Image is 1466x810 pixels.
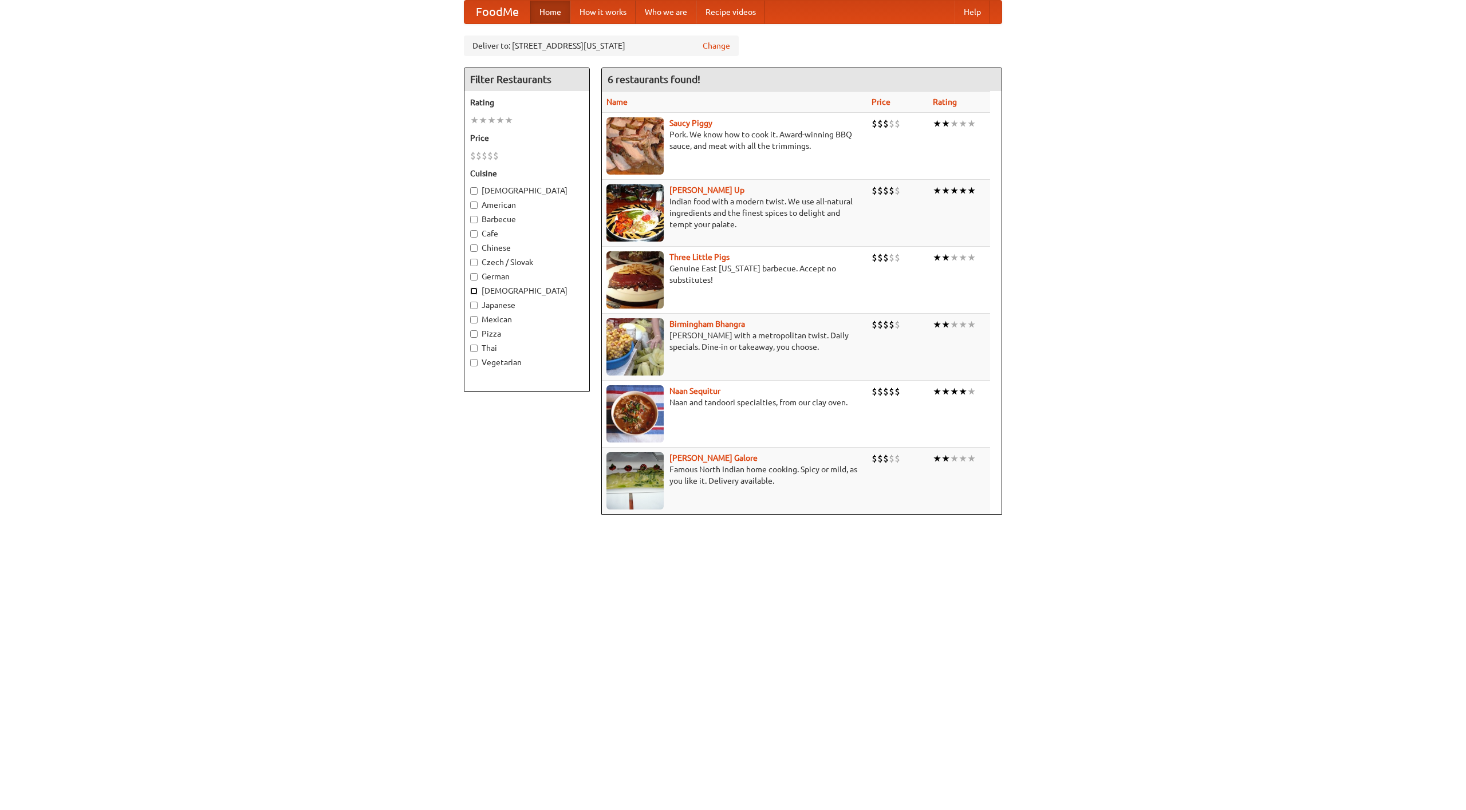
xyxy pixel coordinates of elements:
[487,149,493,162] li: $
[959,184,967,197] li: ★
[959,452,967,465] li: ★
[505,114,513,127] li: ★
[606,330,862,353] p: [PERSON_NAME] with a metropolitan twist. Daily specials. Dine-in or takeaway, you choose.
[482,149,487,162] li: $
[955,1,990,23] a: Help
[894,117,900,130] li: $
[464,1,530,23] a: FoodMe
[470,256,584,268] label: Czech / Slovak
[933,385,941,398] li: ★
[476,149,482,162] li: $
[470,132,584,144] h5: Price
[877,184,883,197] li: $
[941,117,950,130] li: ★
[967,452,976,465] li: ★
[470,259,478,266] input: Czech / Slovak
[872,385,877,398] li: $
[967,184,976,197] li: ★
[669,319,745,329] b: Birmingham Bhangra
[487,114,496,127] li: ★
[941,452,950,465] li: ★
[959,385,967,398] li: ★
[933,117,941,130] li: ★
[669,386,720,396] a: Naan Sequitur
[606,385,664,442] img: naansequitur.jpg
[894,385,900,398] li: $
[496,114,505,127] li: ★
[470,302,478,309] input: Japanese
[883,385,889,398] li: $
[470,216,478,223] input: Barbecue
[877,318,883,331] li: $
[636,1,696,23] a: Who we are
[941,184,950,197] li: ★
[877,251,883,264] li: $
[959,117,967,130] li: ★
[470,242,584,254] label: Chinese
[933,97,957,106] a: Rating
[950,318,959,331] li: ★
[933,318,941,331] li: ★
[669,453,758,463] a: [PERSON_NAME] Galore
[606,452,664,509] img: currygalore.jpg
[941,318,950,331] li: ★
[889,452,894,465] li: $
[883,318,889,331] li: $
[470,228,584,239] label: Cafe
[470,199,584,211] label: American
[479,114,487,127] li: ★
[470,287,478,295] input: [DEMOGRAPHIC_DATA]
[470,230,478,238] input: Cafe
[950,184,959,197] li: ★
[889,318,894,331] li: $
[696,1,765,23] a: Recipe videos
[470,271,584,282] label: German
[470,359,478,366] input: Vegetarian
[950,385,959,398] li: ★
[606,184,664,242] img: curryup.jpg
[950,251,959,264] li: ★
[877,117,883,130] li: $
[606,263,862,286] p: Genuine East [US_STATE] barbecue. Accept no substitutes!
[470,149,476,162] li: $
[889,385,894,398] li: $
[941,385,950,398] li: ★
[606,397,862,408] p: Naan and tandoori specialties, from our clay oven.
[470,330,478,338] input: Pizza
[470,244,478,252] input: Chinese
[933,184,941,197] li: ★
[872,318,877,331] li: $
[872,251,877,264] li: $
[872,452,877,465] li: $
[877,452,883,465] li: $
[883,184,889,197] li: $
[470,201,478,209] input: American
[606,117,664,175] img: saucy.jpg
[669,252,730,262] a: Three Little Pigs
[933,452,941,465] li: ★
[894,452,900,465] li: $
[894,318,900,331] li: $
[959,251,967,264] li: ★
[894,251,900,264] li: $
[606,196,862,230] p: Indian food with a modern twist. We use all-natural ingredients and the finest spices to delight ...
[470,357,584,368] label: Vegetarian
[470,97,584,108] h5: Rating
[470,328,584,339] label: Pizza
[967,385,976,398] li: ★
[470,299,584,311] label: Japanese
[470,345,478,352] input: Thai
[941,251,950,264] li: ★
[967,251,976,264] li: ★
[669,118,712,128] a: Saucy Piggy
[872,117,877,130] li: $
[703,40,730,52] a: Change
[669,185,744,195] b: [PERSON_NAME] Up
[894,184,900,197] li: $
[470,168,584,179] h5: Cuisine
[470,214,584,225] label: Barbecue
[950,452,959,465] li: ★
[470,114,479,127] li: ★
